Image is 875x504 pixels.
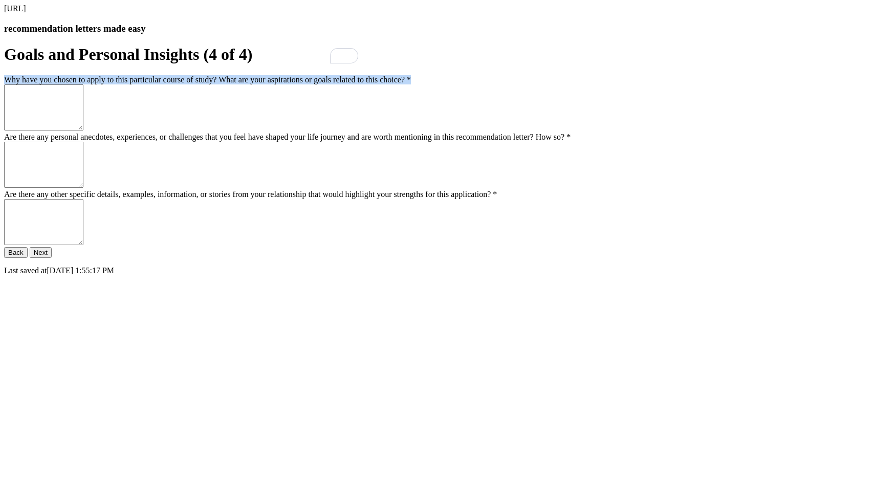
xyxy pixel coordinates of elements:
[4,84,83,130] textarea: To enrich screen reader interactions, please activate Accessibility in Grammarly extension settings
[4,133,571,141] label: Are there any personal anecdotes, experiences, or challenges that you feel have shaped your life ...
[4,23,871,34] h3: recommendation letters made easy
[4,266,871,275] p: Last saved at [DATE] 1:55:17 PM
[30,247,52,258] button: Next
[4,247,28,258] button: Back
[4,45,871,64] h1: Goals and Personal Insights (4 of 4)
[4,75,411,84] label: Why have you chosen to apply to this particular course of study? What are your aspirations or goa...
[4,190,497,199] label: Are there any other specific details, examples, information, or stories from your relationship th...
[4,4,26,13] span: [URL]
